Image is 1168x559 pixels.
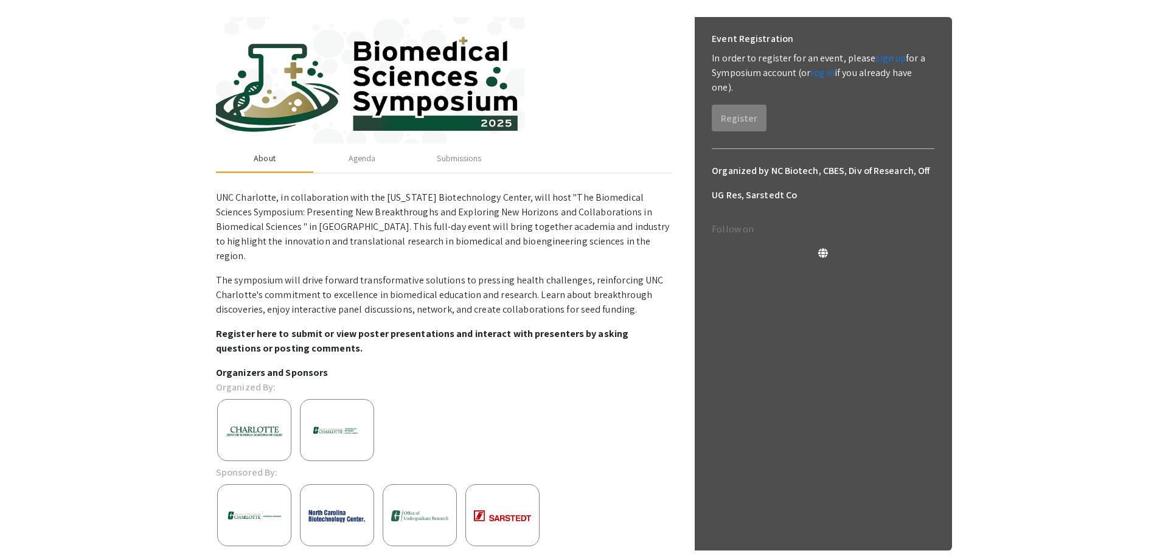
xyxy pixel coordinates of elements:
p: In order to register for an event, please for a Symposium account (or if you already have one). [712,51,934,95]
img: 8aab3962-c806-44e5-ba27-3c897f6935c1.png [301,501,374,531]
strong: Register here to submit or view poster presentations and interact with presenters by asking quest... [216,327,628,355]
img: c1384964-d4cf-4e9d-8fb0-60982fefffba.jpg [216,17,672,144]
h6: Organized by NC Biotech, CBES, Div of Research, Off UG Res, Sarstedt Co [712,159,934,207]
img: f59c74af-7554-481c-927e-f6e308d3c5c7.png [301,417,374,445]
img: da5d31e0-8827-44e6-b7f3-f62a9021da42.png [218,500,291,532]
p: Organizers and Sponsors [216,366,672,380]
p: The symposium will drive forward transformative solutions to pressing health challenges, reinforc... [216,273,672,317]
div: About [254,152,276,165]
img: f5315b08-f0c9-4f05-8500-dc55d2649f1c.png [466,502,539,529]
p: Sponsored By: [216,465,277,480]
p: UNC Charlotte, in collaboration with the [US_STATE] Biotechnology Center, will host "The Biomedic... [216,190,672,263]
p: Organized By: [216,380,276,395]
img: ff6b5d6f-7c6c-465a-8f69-dc556cf32ab4.jpg [383,502,456,529]
a: log in [810,66,835,79]
div: Agenda [349,152,376,165]
div: Submissions [437,152,481,165]
iframe: Chat [9,504,52,550]
a: sign up [875,52,906,64]
button: Register [712,105,766,131]
p: Follow on [712,222,934,237]
img: 99400116-6a94-431f-b487-d8e0c4888162.png [218,417,291,445]
h6: Event Registration [712,27,793,51]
